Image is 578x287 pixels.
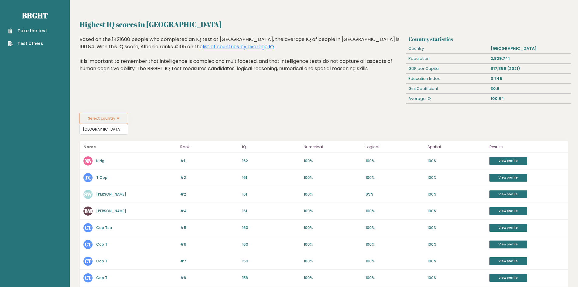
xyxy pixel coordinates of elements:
[96,158,104,163] a: N Ng
[79,113,128,124] button: Select country
[428,242,486,247] p: 100%
[406,64,488,73] div: GDP per Capita
[96,258,107,264] a: Cop T
[428,158,486,164] p: 100%
[85,224,92,231] text: CT
[428,225,486,231] p: 100%
[304,208,362,214] p: 100%
[488,44,571,53] div: [GEOGRAPHIC_DATA]
[488,84,571,94] div: 30.8
[428,192,486,197] p: 100%
[96,242,107,247] a: Cop T
[85,174,92,181] text: TC
[428,208,486,214] p: 100%
[242,258,300,264] p: 159
[489,190,527,198] a: View profile
[428,175,486,180] p: 100%
[304,143,362,151] p: Numerical
[488,54,571,63] div: 2,829,741
[366,208,424,214] p: 100%
[96,208,126,214] a: [PERSON_NAME]
[489,274,527,282] a: View profile
[366,192,424,197] p: 99%
[84,207,92,214] text: BM
[242,242,300,247] p: 160
[79,36,404,81] div: Based on the 1421600 people who completed an IQ test at [GEOGRAPHIC_DATA], the average IQ of peop...
[489,207,527,215] a: View profile
[180,192,238,197] p: #2
[180,275,238,281] p: #8
[96,275,107,280] a: Cop T
[242,225,300,231] p: 160
[366,225,424,231] p: 100%
[304,225,362,231] p: 100%
[488,64,571,73] div: $17,858 (2021)
[428,143,486,151] p: Spatial
[85,157,92,164] text: NN
[79,124,128,135] input: Select your country
[96,192,126,197] a: [PERSON_NAME]
[242,275,300,281] p: 158
[304,192,362,197] p: 100%
[8,28,47,34] a: Take the test
[428,275,486,281] p: 100%
[366,258,424,264] p: 100%
[366,275,424,281] p: 100%
[489,143,564,151] p: Results
[180,158,238,164] p: #1
[406,94,488,104] div: Average IQ
[304,242,362,247] p: 100%
[304,258,362,264] p: 100%
[406,44,488,53] div: Country
[406,74,488,84] div: Education Index
[22,11,48,20] a: Brght
[304,175,362,180] p: 100%
[180,242,238,247] p: #6
[242,158,300,164] p: 162
[489,174,527,182] a: View profile
[180,258,238,264] p: #7
[84,191,92,198] text: SW
[8,40,47,47] a: Test others
[489,157,527,165] a: View profile
[242,208,300,214] p: 161
[488,74,571,84] div: 0.745
[366,158,424,164] p: 100%
[408,36,568,42] h3: Country statistics
[85,274,92,281] text: CT
[180,143,238,151] p: Rank
[488,94,571,104] div: 100.84
[304,158,362,164] p: 100%
[180,225,238,231] p: #5
[83,144,96,149] b: Name
[96,175,107,180] a: T Cop
[428,258,486,264] p: 100%
[366,175,424,180] p: 100%
[489,224,527,232] a: View profile
[242,175,300,180] p: 161
[79,19,568,30] h2: Highest IQ scores in [GEOGRAPHIC_DATA]
[242,143,300,151] p: IQ
[489,241,527,248] a: View profile
[406,84,488,94] div: Gini Coefficient
[366,242,424,247] p: 100%
[96,225,112,230] a: Cop Tsa
[366,143,424,151] p: Logical
[180,208,238,214] p: #4
[203,43,274,50] a: list of countries by average IQ
[242,192,300,197] p: 161
[180,175,238,180] p: #2
[304,275,362,281] p: 100%
[85,241,92,248] text: CT
[489,257,527,265] a: View profile
[85,258,92,265] text: CT
[406,54,488,63] div: Population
